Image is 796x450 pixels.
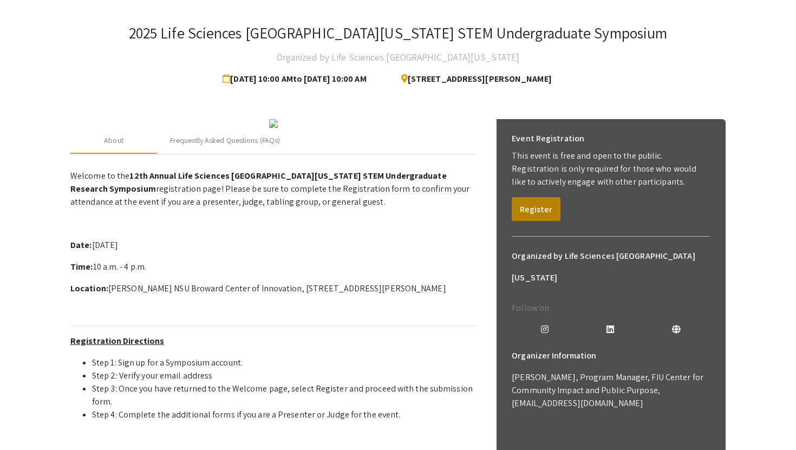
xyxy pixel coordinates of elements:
[223,68,370,90] span: [DATE] 10:00 AM to [DATE] 10:00 AM
[70,260,477,273] p: 10 a.m. - 4 p.m.
[92,369,477,382] li: Step 2: Verify your email address
[8,401,46,442] iframe: Chat
[70,335,164,347] u: Registration Directions
[70,170,447,194] strong: 12th Annual Life Sciences [GEOGRAPHIC_DATA][US_STATE] STEM Undergraduate Research Symposium
[70,282,477,295] p: [PERSON_NAME] NSU Broward Center of Innovation, [STREET_ADDRESS][PERSON_NAME]
[70,261,93,272] strong: Time:
[70,239,477,252] p: [DATE]
[393,68,552,90] span: [STREET_ADDRESS][PERSON_NAME]
[92,408,477,421] li: Step 4: Complete the additional forms if you are a Presenter or Judge for the event.
[512,345,710,367] h6: Organizer Information
[277,47,519,68] h4: Organized by Life Sciences [GEOGRAPHIC_DATA][US_STATE]
[129,24,668,42] h3: 2025 Life Sciences [GEOGRAPHIC_DATA][US_STATE] STEM Undergraduate Symposium
[170,135,280,146] div: Frequently Asked Questions (FAQs)
[512,197,560,221] button: Register
[512,302,710,315] p: Follow on
[512,245,710,289] h6: Organized by Life Sciences [GEOGRAPHIC_DATA][US_STATE]
[512,128,584,149] h6: Event Registration
[104,135,123,146] div: About
[512,371,710,410] p: [PERSON_NAME], Program Manager, FIU Center for Community Impact and Public Purpose, [EMAIL_ADDRES...
[92,382,477,408] li: Step 3: Once you have returned to the Welcome page, select Register and proceed with the submissi...
[70,169,477,208] p: Welcome to the registration page! Please be sure to complete the Registration form to confirm you...
[70,283,108,294] strong: Location:
[269,119,278,128] img: 32153a09-f8cb-4114-bf27-cfb6bc84fc69.png
[92,356,477,369] li: Step 1: Sign up for a Symposium account.
[70,239,92,251] strong: Date:
[512,149,710,188] p: This event is free and open to the public. Registration is only required for those who would like...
